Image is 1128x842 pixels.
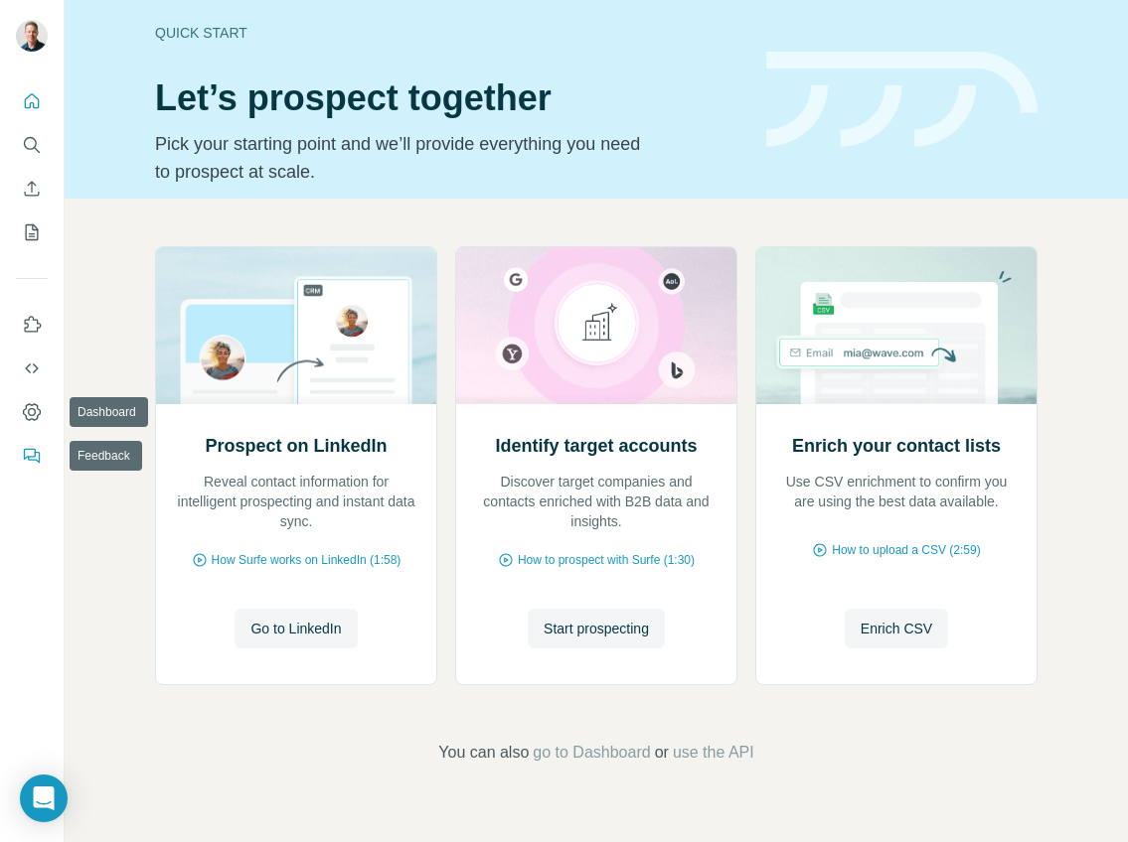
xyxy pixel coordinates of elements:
div: Open Intercom Messenger [20,774,68,822]
h2: Identify target accounts [495,432,697,460]
button: use the API [673,741,754,765]
p: Discover target companies and contacts enriched with B2B data and insights. [476,472,717,531]
h2: Enrich your contact lists [792,432,1001,460]
button: Search [16,127,48,163]
span: Start prospecting [544,619,649,638]
button: My lists [16,214,48,250]
button: Use Surfe on LinkedIn [16,307,48,343]
button: Go to LinkedIn [235,609,357,648]
button: go to Dashboard [533,741,650,765]
button: Enrich CSV [16,171,48,207]
p: Use CSV enrichment to confirm you are using the best data available. [776,472,1017,511]
p: Reveal contact information for intelligent prospecting and instant data sync. [176,472,416,531]
p: Pick your starting point and we’ll provide everything you need to prospect at scale. [155,130,653,186]
h2: Prospect on LinkedIn [205,432,387,460]
span: Enrich CSV [861,619,932,638]
button: Dashboard [16,394,48,430]
button: Start prospecting [528,609,665,648]
button: Quick start [16,83,48,119]
button: Feedback [16,438,48,474]
span: How Surfe works on LinkedIn (1:58) [212,551,402,569]
img: Enrich your contact lists [755,247,1038,404]
img: banner [766,52,1038,148]
span: You can also [438,741,529,765]
span: How to prospect with Surfe (1:30) [518,551,695,569]
span: Go to LinkedIn [250,619,341,638]
img: Avatar [16,20,48,52]
img: Prospect on LinkedIn [155,247,437,404]
img: Identify target accounts [455,247,737,404]
div: Quick start [155,23,742,43]
button: Use Surfe API [16,351,48,386]
span: How to upload a CSV (2:59) [832,541,980,559]
span: or [655,741,669,765]
h1: Let’s prospect together [155,78,742,118]
button: Enrich CSV [845,609,948,648]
